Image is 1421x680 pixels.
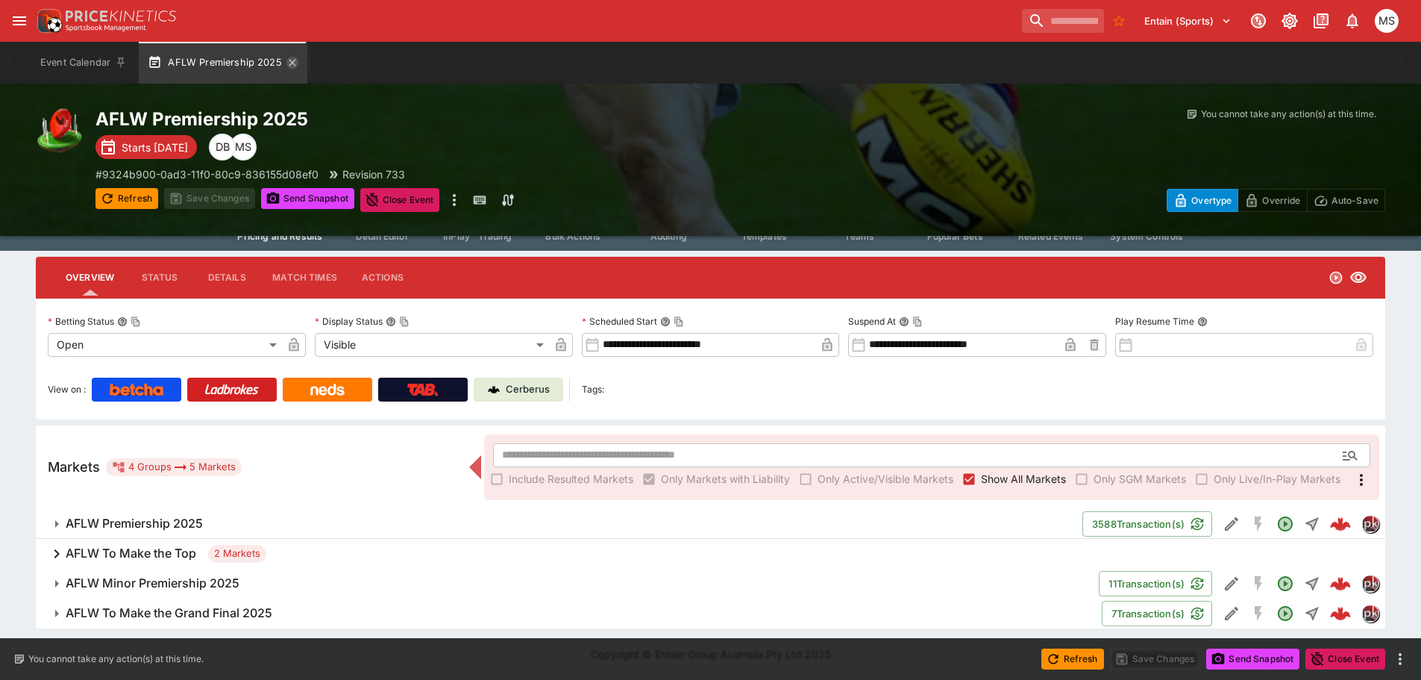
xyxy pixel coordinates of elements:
div: Start From [1167,189,1385,212]
button: Send Snapshot [261,188,354,209]
svg: More [1352,471,1370,489]
span: Include Resulted Markets [509,471,633,487]
button: Open [1337,442,1364,469]
span: Only SGM Markets [1094,471,1186,487]
div: Visible [315,333,549,357]
span: Pricing and Results [237,231,322,242]
a: bc90e191-9d5f-461c-8abc-f847ef8c3d87 [1326,509,1355,539]
span: System Controls [1110,231,1183,242]
button: Auto-Save [1307,189,1385,212]
div: pricekinetics [1361,515,1379,533]
button: 3588Transaction(s) [1082,511,1212,537]
button: Connected to PK [1245,7,1272,34]
button: Close Event [1305,649,1385,670]
div: a09bdb59-8884-4a6c-9eaa-fb4f8faf8fce [1330,573,1351,594]
button: Suspend AtCopy To Clipboard [899,316,909,327]
button: AFLW To Make the Grand Final 2025 [36,599,1102,628]
img: PriceKinetics [66,10,176,22]
div: 5291efe8-2bd4-4744-ad35-388405658b15 [1330,603,1351,624]
img: pricekinetics [1362,575,1378,592]
button: Copy To Clipboard [912,316,923,327]
button: Open [1272,570,1299,597]
svg: Open [1276,515,1294,533]
label: View on : [48,378,86,402]
span: Only Live/In-Play Markets [1214,471,1340,487]
button: SGM Disabled [1245,570,1272,597]
button: Event Calendar [31,42,136,84]
div: Dylan Brown [209,134,236,160]
button: Display StatusCopy To Clipboard [386,316,396,327]
p: You cannot take any action(s) at this time. [28,652,204,666]
button: Copy To Clipboard [399,316,410,327]
p: Auto-Save [1331,193,1378,208]
button: Details [193,260,260,296]
button: Close Event [360,188,440,212]
span: Only Markets with Liability [661,471,790,487]
p: Betting Status [48,315,114,328]
button: Straight [1299,511,1326,537]
p: Overtype [1191,193,1232,208]
span: Popular Bets [927,231,983,242]
p: Copy To Clipboard [95,166,319,182]
img: Neds [310,384,344,396]
button: open drawer [6,7,33,34]
button: Matthew Scott [1370,4,1403,37]
p: Cerberus [506,382,550,397]
img: Ladbrokes [204,384,259,396]
button: SGM Disabled [1245,511,1272,537]
button: 7Transaction(s) [1102,601,1212,626]
img: pricekinetics [1362,516,1378,532]
button: Straight [1299,600,1326,627]
h6: AFLW Premiership 2025 [66,516,203,531]
button: Send Snapshot [1206,649,1299,670]
button: Scheduled StartCopy To Clipboard [660,316,671,327]
img: logo-cerberus--red.svg [1330,514,1351,534]
button: Select Tenant [1135,9,1240,33]
p: Display Status [315,315,383,328]
p: Override [1262,193,1300,208]
svg: Open [1276,605,1294,623]
button: Betting StatusCopy To Clipboard [117,316,128,327]
button: 11Transaction(s) [1099,571,1212,596]
img: TabNZ [407,384,439,396]
img: logo-cerberus--red.svg [1330,603,1351,624]
button: more [1391,650,1409,668]
span: Related Events [1018,231,1083,242]
div: Matthew Scott [230,134,257,160]
h5: Markets [48,458,100,475]
button: Override [1238,189,1307,212]
button: No Bookmarks [1107,9,1131,33]
img: Sportsbook Management [66,25,146,31]
button: Refresh [1041,649,1104,670]
button: Play Resume Time [1197,316,1208,327]
button: Actions [349,260,416,296]
img: Betcha [110,384,163,396]
a: a09bdb59-8884-4a6c-9eaa-fb4f8faf8fce [1326,569,1355,599]
button: Open [1272,600,1299,627]
div: pricekinetics [1361,605,1379,623]
span: Auditing [650,231,687,242]
svg: Open [1276,575,1294,593]
div: Open [48,333,282,357]
input: search [1022,9,1104,33]
button: Open [1272,511,1299,537]
button: Overtype [1167,189,1238,212]
a: Cerberus [474,378,563,402]
button: Overview [54,260,126,296]
h6: AFLW To Make the Top [66,546,196,561]
svg: Visible [1349,269,1367,287]
button: Edit Detail [1218,511,1245,537]
button: Toggle light/dark mode [1276,7,1303,34]
p: Suspend At [848,315,896,328]
button: Refresh [95,188,158,209]
img: PriceKinetics Logo [33,6,63,36]
img: pricekinetics [1362,605,1378,622]
button: Copy To Clipboard [131,316,141,327]
button: Straight [1299,570,1326,597]
svg: Open [1329,270,1343,285]
label: Tags: [582,378,604,402]
span: InPlay™ Trading [443,231,512,242]
h2: Copy To Clipboard [95,107,741,131]
div: Matthew Scott [1375,9,1399,33]
span: Detail Editor [356,231,409,242]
